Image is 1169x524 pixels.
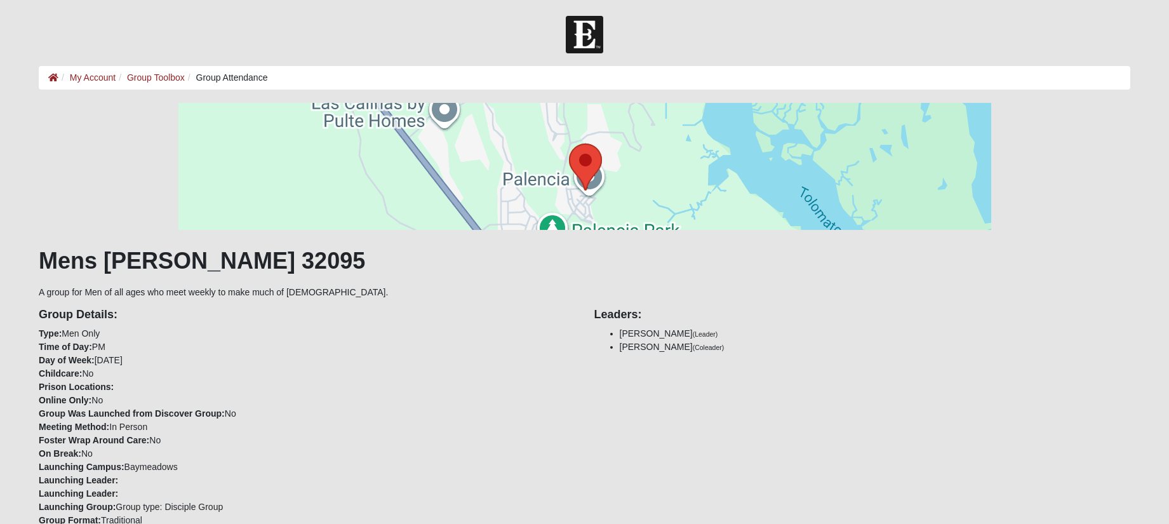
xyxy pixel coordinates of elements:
[566,16,603,53] img: Church of Eleven22 Logo
[39,342,92,352] strong: Time of Day:
[39,488,118,499] strong: Launching Leader:
[39,435,149,445] strong: Foster Wrap Around Care:
[39,475,118,485] strong: Launching Leader:
[620,340,1130,354] li: [PERSON_NAME]
[693,344,725,351] small: (Coleader)
[127,72,185,83] a: Group Toolbox
[39,462,124,472] strong: Launching Campus:
[39,308,575,322] h4: Group Details:
[185,71,268,84] li: Group Attendance
[594,308,1130,322] h4: Leaders:
[620,327,1130,340] li: [PERSON_NAME]
[39,382,114,392] strong: Prison Locations:
[70,72,116,83] a: My Account
[39,328,62,339] strong: Type:
[39,448,81,459] strong: On Break:
[39,247,1130,274] h1: Mens [PERSON_NAME] 32095
[39,368,82,379] strong: Childcare:
[693,330,718,338] small: (Leader)
[39,355,95,365] strong: Day of Week:
[39,422,109,432] strong: Meeting Method:
[39,408,225,419] strong: Group Was Launched from Discover Group:
[39,395,91,405] strong: Online Only:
